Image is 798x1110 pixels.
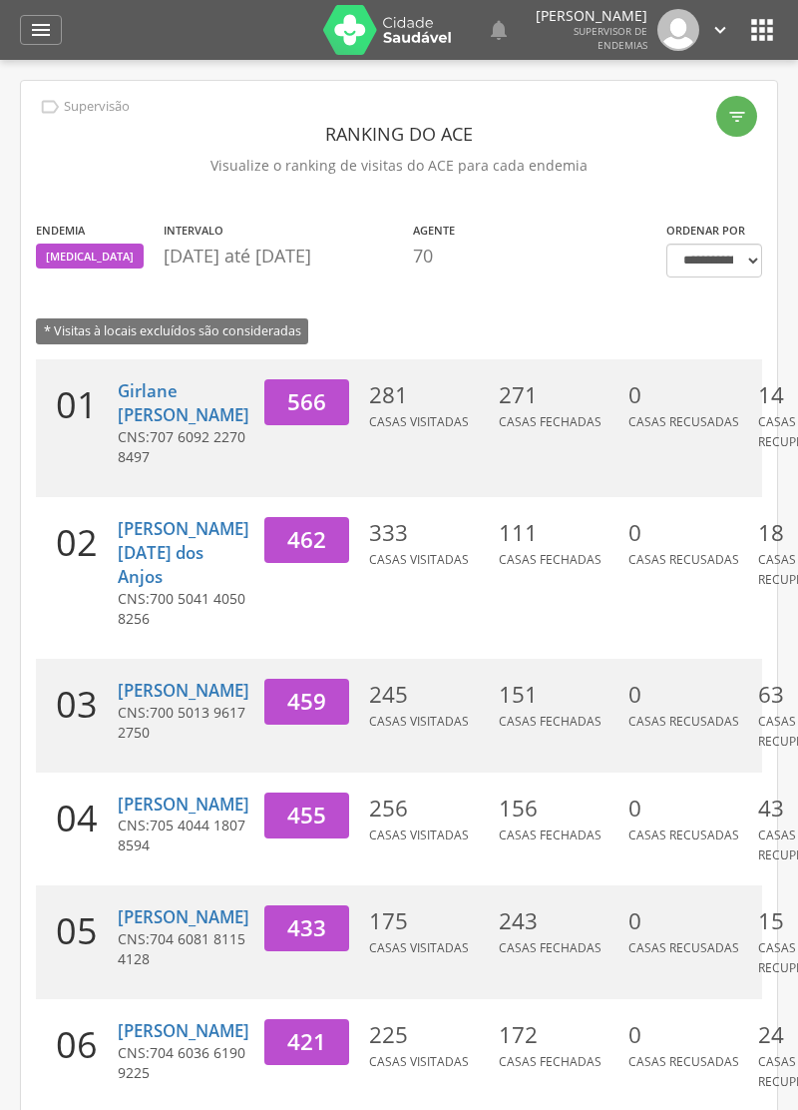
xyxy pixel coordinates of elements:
p: 333 [369,517,489,549]
p: CNS: [118,929,249,969]
a: [PERSON_NAME] [118,905,249,928]
p: [PERSON_NAME] [536,9,647,23]
span: Supervisor de Endemias [574,24,647,52]
span: Casas Recusadas [628,939,739,956]
p: 225 [369,1019,489,1051]
p: 0 [628,517,748,549]
span: Casas Fechadas [499,713,601,730]
a:  [709,9,731,51]
i:  [709,19,731,41]
label: Intervalo [164,223,223,239]
span: Casas Visitadas [369,1053,469,1070]
i:  [39,96,61,118]
a: [PERSON_NAME] [118,1019,249,1042]
span: Casas Visitadas [369,551,469,568]
span: 566 [287,386,326,417]
p: 281 [369,379,489,411]
span: 700 5041 4050 8256 [118,589,245,628]
p: 243 [499,905,618,937]
a:  [487,9,511,51]
p: CNS: [118,427,249,467]
p: 256 [369,793,489,825]
span: Casas Fechadas [499,939,601,956]
i:  [727,107,747,127]
div: 05 [36,885,118,999]
label: Agente [413,223,455,239]
span: Casas Fechadas [499,551,601,568]
a:  [20,15,62,45]
span: 421 [287,1026,326,1057]
span: Casas Fechadas [499,827,601,843]
div: 01 [36,359,118,497]
p: 172 [499,1019,618,1051]
span: Casas Fechadas [499,413,601,430]
span: [MEDICAL_DATA] [46,249,134,265]
p: 271 [499,379,618,411]
span: Casas Visitadas [369,939,469,956]
p: 0 [628,905,748,937]
p: CNS: [118,816,249,855]
p: Supervisão [64,99,130,115]
p: CNS: [118,589,249,629]
i:  [487,18,511,42]
label: Ordenar por [666,223,745,239]
p: 151 [499,679,618,711]
span: Casas Visitadas [369,713,469,730]
p: 0 [628,793,748,825]
span: Casas Recusadas [628,827,739,843]
label: Endemia [36,223,85,239]
span: 433 [287,912,326,943]
p: 0 [628,1019,748,1051]
p: 0 [628,679,748,711]
p: 156 [499,793,618,825]
span: Casas Recusadas [628,551,739,568]
span: 462 [287,524,326,555]
p: CNS: [118,703,249,743]
div: 04 [36,773,118,886]
a: Girlane [PERSON_NAME] [118,379,249,426]
span: 705 4044 1807 8594 [118,816,245,854]
p: [DATE] até [DATE] [164,244,403,270]
span: 455 [287,800,326,831]
span: 704 6081 8115 4128 [118,929,245,968]
span: * Visitas à locais excluídos são consideradas [36,318,308,343]
p: 245 [369,679,489,711]
p: Visualize o ranking de visitas do ACE para cada endemia [36,152,762,180]
span: 700 5013 9617 2750 [118,703,245,742]
span: 704 6036 6190 9225 [118,1043,245,1082]
p: 70 [413,244,455,270]
span: Casas Recusadas [628,413,739,430]
a: [PERSON_NAME] [118,679,249,702]
p: CNS: [118,1043,249,1083]
div: 03 [36,659,118,773]
i:  [29,18,53,42]
div: 02 [36,497,118,659]
span: Casas Recusadas [628,1053,739,1070]
p: 0 [628,379,748,411]
p: 111 [499,517,618,549]
span: Casas Recusadas [628,713,739,730]
a: [PERSON_NAME][DATE] dos Anjos [118,517,249,588]
header: Ranking do ACE [36,116,762,152]
a: [PERSON_NAME] [118,793,249,816]
span: Casas Visitadas [369,413,469,430]
span: Casas Fechadas [499,1053,601,1070]
p: 175 [369,905,489,937]
span: 707 6092 2270 8497 [118,427,245,466]
span: Casas Visitadas [369,827,469,843]
i:  [746,14,778,46]
span: 459 [287,686,326,717]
